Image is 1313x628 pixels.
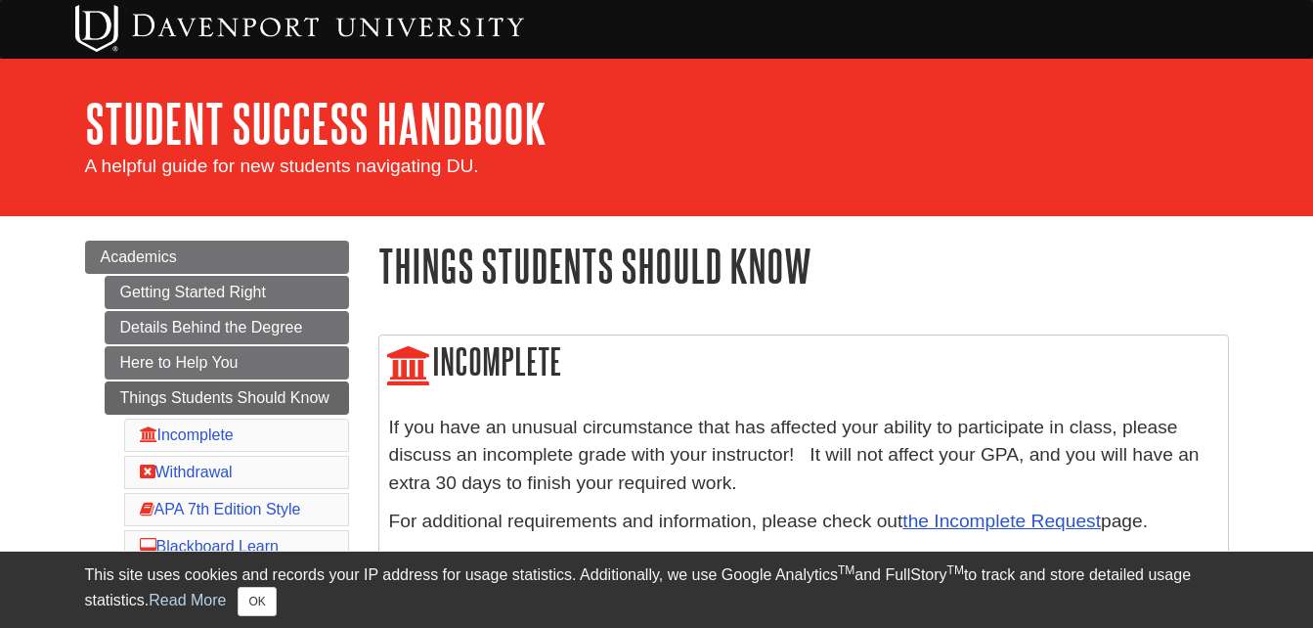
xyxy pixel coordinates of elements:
[149,592,226,608] a: Read More
[389,508,1218,536] p: For additional requirements and information, please check out page.
[140,538,279,555] a: Blackboard Learn
[85,93,547,154] a: Student Success Handbook
[389,414,1218,498] p: If you have an unusual circumstance that has affected your ability to participate in class, pleas...
[838,563,854,577] sup: TM
[140,464,233,480] a: Withdrawal
[101,248,177,265] span: Academics
[105,381,349,415] a: Things Students Should Know
[105,276,349,309] a: Getting Started Right
[379,336,1228,391] h2: Incomplete
[75,5,524,52] img: Davenport University
[140,501,301,517] a: APA 7th Edition Style
[238,587,276,616] button: Close
[85,563,1229,616] div: This site uses cookies and records your IP address for usage statistics. Additionally, we use Goo...
[378,241,1229,291] h1: Things Students Should Know
[947,563,964,577] sup: TM
[85,156,479,176] span: A helpful guide for new students navigating DU.
[105,311,349,344] a: Details Behind the Degree
[140,426,234,443] a: Incomplete
[105,346,349,380] a: Here to Help You
[85,241,349,274] a: Academics
[902,511,1101,531] a: the Incomplete Request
